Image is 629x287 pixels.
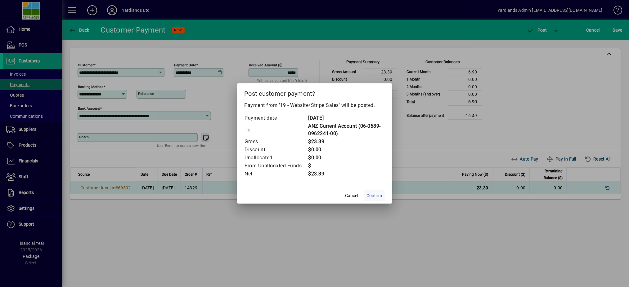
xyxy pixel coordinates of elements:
[245,162,308,170] td: From Unallocated Funds
[308,114,385,122] td: [DATE]
[345,192,358,199] span: Cancel
[308,170,385,178] td: $23.39
[245,138,308,146] td: Gross
[237,83,392,101] h2: Post customer payment?
[245,154,308,162] td: Unallocated
[308,122,385,138] td: ANZ Current Account (06-0689-0962241-00)
[245,114,308,122] td: Payment date
[308,146,385,154] td: $0.00
[342,190,362,201] button: Cancel
[308,162,385,170] td: $
[308,154,385,162] td: $0.00
[308,138,385,146] td: $23.39
[245,122,308,138] td: To:
[245,170,308,178] td: Net
[367,192,382,199] span: Confirm
[245,102,385,109] p: Payment from '19 - Website/Stripe Sales' will be posted.
[364,190,385,201] button: Confirm
[245,146,308,154] td: Discount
